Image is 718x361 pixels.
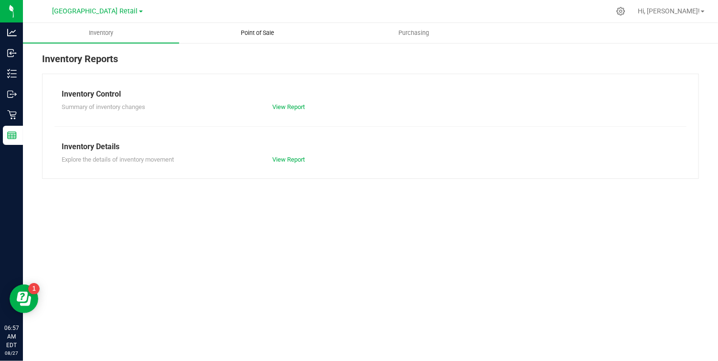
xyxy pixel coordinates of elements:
inline-svg: Inbound [7,48,17,58]
div: Manage settings [615,7,627,16]
iframe: Resource center [10,284,38,313]
inline-svg: Retail [7,110,17,120]
span: Purchasing [386,29,442,37]
a: Purchasing [336,23,492,43]
div: Inventory Control [62,88,679,100]
span: Explore the details of inventory movement [62,156,174,163]
a: Point of Sale [179,23,335,43]
span: Inventory [76,29,126,37]
span: [GEOGRAPHIC_DATA] Retail [53,7,138,15]
div: Inventory Details [62,141,679,153]
inline-svg: Outbound [7,89,17,99]
inline-svg: Inventory [7,69,17,78]
span: Summary of inventory changes [62,103,145,110]
span: Hi, [PERSON_NAME]! [638,7,700,15]
a: View Report [272,103,305,110]
iframe: Resource center unread badge [28,283,40,295]
a: View Report [272,156,305,163]
p: 06:57 AM EDT [4,324,19,350]
a: Inventory [23,23,179,43]
inline-svg: Analytics [7,28,17,37]
inline-svg: Reports [7,131,17,140]
div: Inventory Reports [42,52,699,74]
p: 08/27 [4,350,19,357]
span: Point of Sale [228,29,287,37]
